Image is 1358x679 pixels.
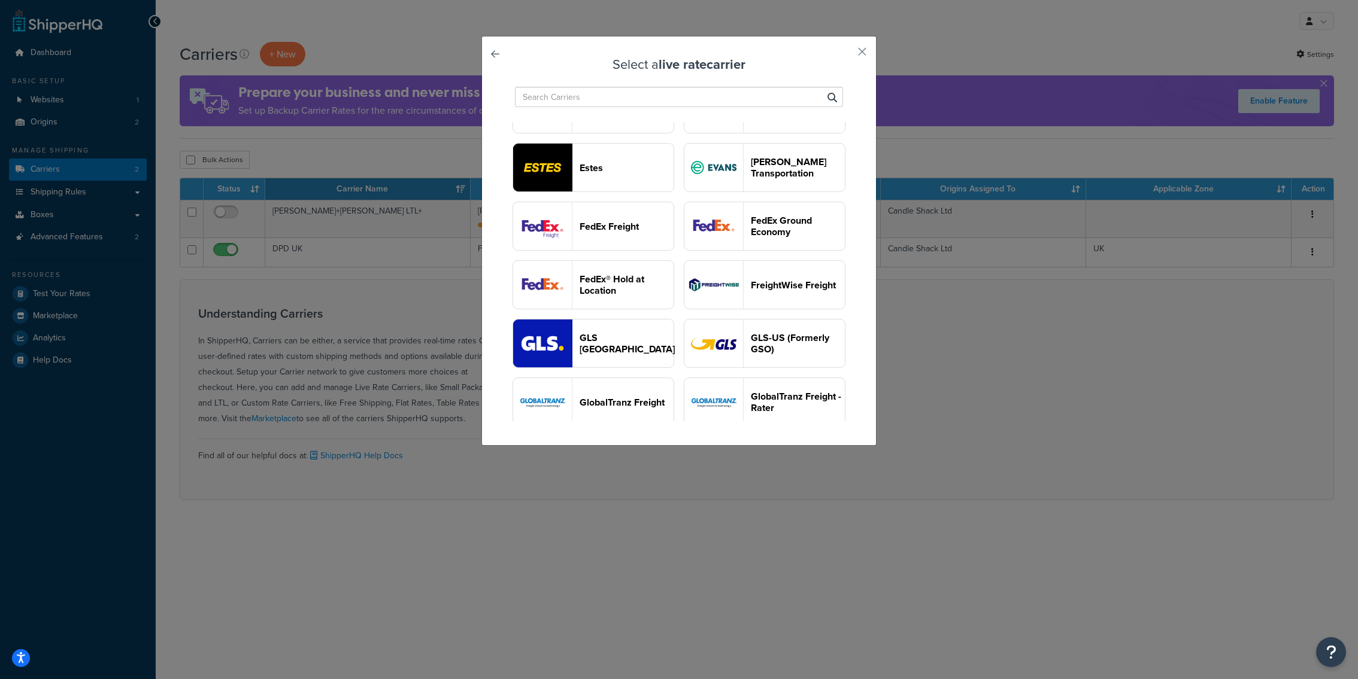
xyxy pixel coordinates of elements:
[513,202,674,251] button: fedExFreight logoFedEx Freight
[515,87,843,107] input: Search Carriers
[684,319,743,367] img: gso logo
[513,319,674,368] button: glsCanada logoGLS [GEOGRAPHIC_DATA]
[512,57,846,72] h3: Select a
[513,378,572,426] img: globaltranzFreight logo
[659,54,745,74] strong: live rate carrier
[684,202,845,251] button: smartPost logoFedEx Ground Economy
[684,202,743,250] img: smartPost logo
[580,221,674,232] header: FedEx Freight
[513,260,674,309] button: fedExLocation logoFedEx® Hold at Location
[580,273,674,296] header: FedEx® Hold at Location
[513,143,674,192] button: estesFreight logoEstes
[684,319,845,368] button: gso logoGLS-US (Formerly GSO)
[751,215,845,238] header: FedEx Ground Economy
[684,261,743,309] img: freightWiseFreight logo
[1316,637,1346,667] button: Open Resource Center
[751,156,845,179] header: [PERSON_NAME] Transportation
[684,378,743,426] img: cerasisFreight logo
[513,144,572,191] img: estesFreight logo
[513,377,674,427] button: globaltranzFreight logoGlobalTranz Freight
[751,332,845,355] header: GLS-US (Formerly GSO)
[684,377,845,427] button: cerasisFreight logoGlobalTranz Freight - Rater
[513,319,572,367] img: glsCanada logo
[684,260,845,309] button: freightWiseFreight logoFreightWise Freight
[684,144,743,191] img: evansFreight logo
[751,391,845,413] header: GlobalTranz Freight - Rater
[751,279,845,291] header: FreightWise Freight
[513,261,572,309] img: fedExLocation logo
[684,143,845,192] button: evansFreight logo[PERSON_NAME] Transportation
[580,397,674,408] header: GlobalTranz Freight
[513,202,572,250] img: fedExFreight logo
[580,332,675,355] header: GLS [GEOGRAPHIC_DATA]
[580,162,674,173] header: Estes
